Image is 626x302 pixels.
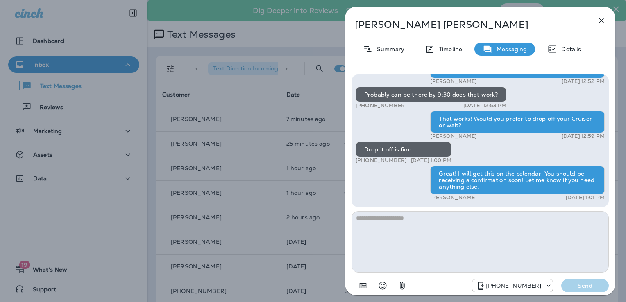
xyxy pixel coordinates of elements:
[463,102,506,109] p: [DATE] 12:53 PM
[430,78,477,85] p: [PERSON_NAME]
[562,78,605,85] p: [DATE] 12:52 PM
[557,46,581,52] p: Details
[356,87,506,102] div: Probably can be there by 9:30 does that work?
[435,46,462,52] p: Timeline
[562,133,605,140] p: [DATE] 12:59 PM
[566,194,605,201] p: [DATE] 1:01 PM
[355,19,578,30] p: [PERSON_NAME] [PERSON_NAME]
[430,166,605,194] div: Great! I will get this on the calendar. You should be receiving a confirmation soon! Let me know ...
[356,142,451,157] div: Drop it off is fine
[472,281,553,291] div: +1 (984) 409-9300
[485,282,541,289] p: [PHONE_NUMBER]
[414,169,418,177] span: Sent
[492,46,527,52] p: Messaging
[356,102,407,109] p: [PHONE_NUMBER]
[430,111,605,133] div: That works! Would you prefer to drop off your Cruiser or wait?
[411,157,451,164] p: [DATE] 1:00 PM
[373,46,404,52] p: Summary
[356,157,407,164] p: [PHONE_NUMBER]
[430,133,477,140] p: [PERSON_NAME]
[430,194,477,201] p: [PERSON_NAME]
[355,277,371,294] button: Add in a premade template
[374,277,391,294] button: Select an emoji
